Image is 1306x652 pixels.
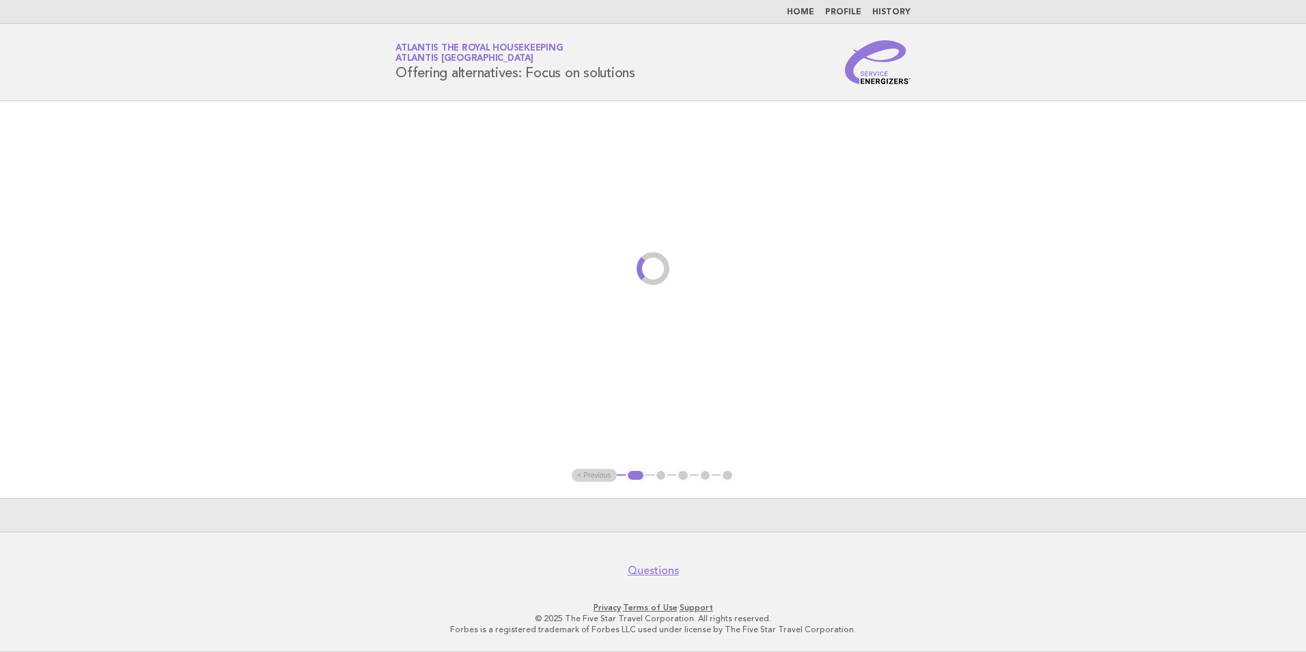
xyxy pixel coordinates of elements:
h1: Offering alternatives: Focus on solutions [395,44,635,80]
a: History [872,8,911,16]
span: Atlantis [GEOGRAPHIC_DATA] [395,55,533,64]
a: Support [680,603,713,612]
a: Profile [825,8,861,16]
a: Privacy [594,603,621,612]
p: © 2025 The Five Star Travel Corporation. All rights reserved. [235,613,1071,624]
a: Home [787,8,814,16]
a: Atlantis the Royal HousekeepingAtlantis [GEOGRAPHIC_DATA] [395,44,563,63]
p: Forbes is a registered trademark of Forbes LLC used under license by The Five Star Travel Corpora... [235,624,1071,635]
a: Questions [628,564,679,578]
a: Terms of Use [623,603,678,612]
p: · · [235,602,1071,613]
img: Service Energizers [845,40,911,84]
